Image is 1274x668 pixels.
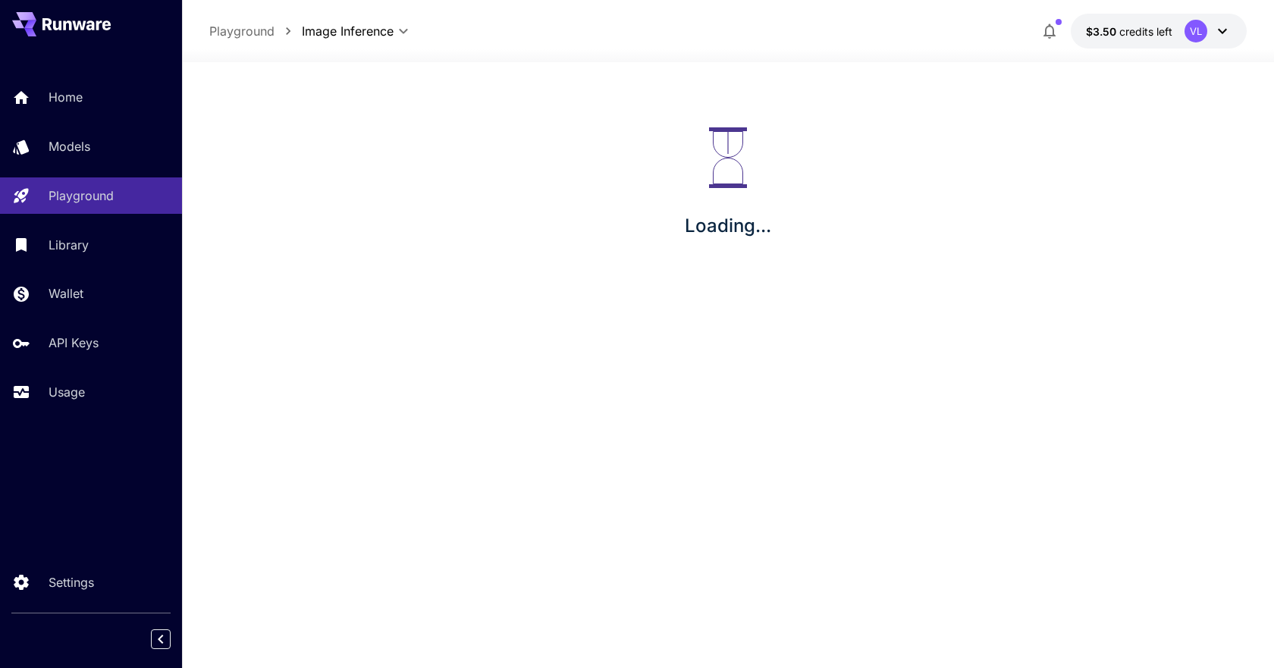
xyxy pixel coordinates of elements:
p: Models [49,137,90,155]
a: Playground [209,22,275,40]
p: Settings [49,573,94,591]
span: credits left [1119,25,1172,38]
div: VL [1185,20,1207,42]
p: API Keys [49,334,99,352]
p: Wallet [49,284,83,303]
nav: breadcrumb [209,22,302,40]
p: Library [49,236,89,254]
div: Collapse sidebar [162,626,182,653]
p: Loading... [685,212,771,240]
span: Image Inference [302,22,394,40]
button: Collapse sidebar [151,629,171,649]
span: $3.50 [1086,25,1119,38]
p: Home [49,88,83,106]
p: Playground [49,187,114,205]
div: $3.49724 [1086,24,1172,39]
button: $3.49724VL [1071,14,1247,49]
p: Usage [49,383,85,401]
